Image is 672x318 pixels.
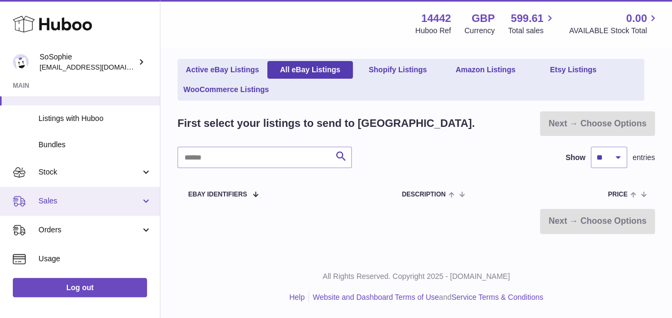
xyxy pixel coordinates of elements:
span: entries [632,153,655,163]
a: Shopify Listings [355,61,441,79]
label: Show [566,153,585,163]
a: All eBay Listings [267,61,353,79]
a: Website and Dashboard Terms of Use [313,293,439,301]
span: Stock [38,167,141,177]
div: SoSophie [40,52,136,72]
span: AVAILABLE Stock Total [569,26,659,36]
a: 0.00 AVAILABLE Stock Total [569,11,659,36]
a: Amazon Listings [443,61,528,79]
span: eBay Identifiers [188,191,247,198]
a: 599.61 Total sales [508,11,555,36]
p: All Rights Reserved. Copyright 2025 - [DOMAIN_NAME] [169,271,663,282]
span: Description [401,191,445,198]
a: Active eBay Listings [180,61,265,79]
a: WooCommerce Listings [180,81,273,99]
strong: GBP [472,11,495,26]
a: Help [289,293,305,301]
img: internalAdmin-14442@internal.huboo.com [13,54,29,70]
div: Huboo Ref [415,26,451,36]
a: Etsy Listings [530,61,616,79]
span: Usage [38,254,152,264]
span: Listings with Huboo [38,113,152,124]
h2: First select your listings to send to [GEOGRAPHIC_DATA]. [177,116,475,131]
strong: 14442 [421,11,451,26]
span: Total sales [508,26,555,36]
span: Price [608,191,628,198]
div: Currency [465,26,495,36]
span: 599.61 [511,11,543,26]
span: Orders [38,225,141,235]
span: Sales [38,196,141,206]
span: 0.00 [626,11,647,26]
span: Bundles [38,140,152,150]
a: Service Terms & Conditions [451,293,543,301]
a: Log out [13,278,147,297]
span: [EMAIL_ADDRESS][DOMAIN_NAME] [40,63,157,71]
li: and [309,292,543,302]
